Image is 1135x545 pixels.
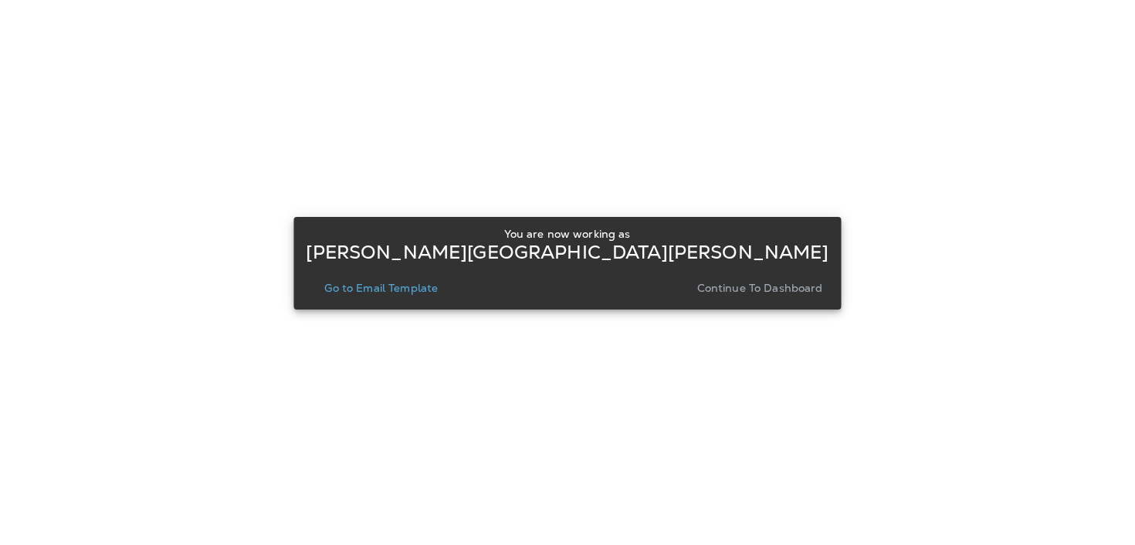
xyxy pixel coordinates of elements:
[504,228,630,240] p: You are now working as
[306,246,828,259] p: [PERSON_NAME][GEOGRAPHIC_DATA][PERSON_NAME]
[697,282,823,294] p: Continue to Dashboard
[691,277,829,299] button: Continue to Dashboard
[318,277,444,299] button: Go to Email Template
[324,282,438,294] p: Go to Email Template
